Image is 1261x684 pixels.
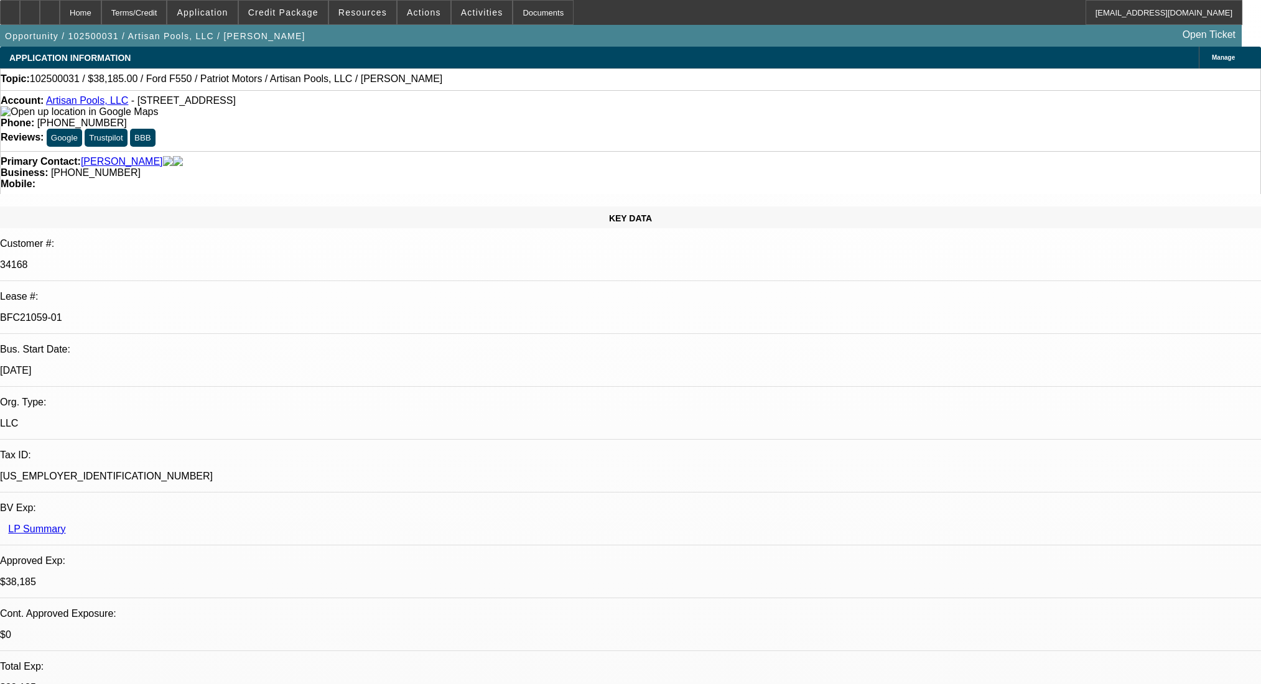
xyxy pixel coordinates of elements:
[609,213,652,223] span: KEY DATA
[452,1,513,24] button: Activities
[1,156,81,167] strong: Primary Contact:
[1,73,30,85] strong: Topic:
[51,167,141,178] span: [PHONE_NUMBER]
[1,118,34,128] strong: Phone:
[1,132,44,142] strong: Reviews:
[1,106,158,118] img: Open up location in Google Maps
[1178,24,1240,45] a: Open Ticket
[1,106,158,117] a: View Google Maps
[461,7,503,17] span: Activities
[177,7,228,17] span: Application
[1,178,35,189] strong: Mobile:
[239,1,328,24] button: Credit Package
[167,1,237,24] button: Application
[46,95,129,106] a: Artisan Pools, LLC
[30,73,442,85] span: 102500031 / $38,185.00 / Ford F550 / Patriot Motors / Artisan Pools, LLC / [PERSON_NAME]
[8,524,65,534] a: LP Summary
[131,95,236,106] span: - [STREET_ADDRESS]
[407,7,441,17] span: Actions
[47,129,82,147] button: Google
[163,156,173,167] img: facebook-icon.png
[1,167,48,178] strong: Business:
[398,1,450,24] button: Actions
[248,7,319,17] span: Credit Package
[1212,54,1235,61] span: Manage
[5,31,305,41] span: Opportunity / 102500031 / Artisan Pools, LLC / [PERSON_NAME]
[338,7,387,17] span: Resources
[329,1,396,24] button: Resources
[130,129,156,147] button: BBB
[85,129,127,147] button: Trustpilot
[173,156,183,167] img: linkedin-icon.png
[9,53,131,63] span: APPLICATION INFORMATION
[37,118,127,128] span: [PHONE_NUMBER]
[81,156,163,167] a: [PERSON_NAME]
[1,95,44,106] strong: Account:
